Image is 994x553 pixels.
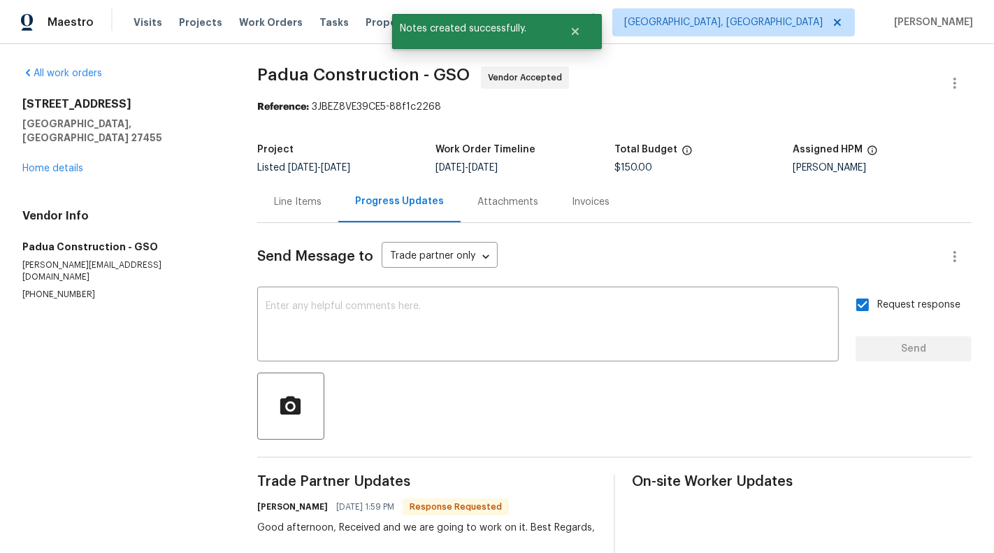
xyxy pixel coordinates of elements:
[382,245,498,268] div: Trade partner only
[22,69,102,78] a: All work orders
[435,145,535,155] h5: Work Order Timeline
[239,15,303,29] span: Work Orders
[624,15,823,29] span: [GEOGRAPHIC_DATA], [GEOGRAPHIC_DATA]
[392,14,552,43] span: Notes created successfully.
[336,500,394,514] span: [DATE] 1:59 PM
[22,164,83,173] a: Home details
[257,102,309,112] b: Reference:
[888,15,973,29] span: [PERSON_NAME]
[22,259,224,283] p: [PERSON_NAME][EMAIL_ADDRESS][DOMAIN_NAME]
[288,163,317,173] span: [DATE]
[257,500,328,514] h6: [PERSON_NAME]
[468,163,498,173] span: [DATE]
[134,15,162,29] span: Visits
[435,163,465,173] span: [DATE]
[22,209,224,223] h4: Vendor Info
[355,194,444,208] div: Progress Updates
[867,145,878,163] span: The hpm assigned to this work order.
[274,195,322,209] div: Line Items
[257,521,595,535] div: Good afternoon, Received and we are going to work on it. Best Regards,
[179,15,222,29] span: Projects
[477,195,538,209] div: Attachments
[257,66,470,83] span: Padua Construction - GSO
[257,100,972,114] div: 3JBEZ8VE39CE5-88f1c2268
[22,97,224,111] h2: [STREET_ADDRESS]
[22,117,224,145] h5: [GEOGRAPHIC_DATA], [GEOGRAPHIC_DATA] 27455
[288,163,350,173] span: -
[614,163,652,173] span: $150.00
[257,250,373,264] span: Send Message to
[366,15,420,29] span: Properties
[552,17,598,45] button: Close
[321,163,350,173] span: [DATE]
[257,145,294,155] h5: Project
[632,475,972,489] span: On-site Worker Updates
[614,145,677,155] h5: Total Budget
[572,195,610,209] div: Invoices
[682,145,693,163] span: The total cost of line items that have been proposed by Opendoor. This sum includes line items th...
[22,289,224,301] p: [PHONE_NUMBER]
[257,475,597,489] span: Trade Partner Updates
[319,17,349,27] span: Tasks
[877,298,960,313] span: Request response
[435,163,498,173] span: -
[404,500,507,514] span: Response Requested
[793,163,972,173] div: [PERSON_NAME]
[257,163,350,173] span: Listed
[22,240,224,254] h5: Padua Construction - GSO
[488,71,568,85] span: Vendor Accepted
[793,145,863,155] h5: Assigned HPM
[48,15,94,29] span: Maestro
